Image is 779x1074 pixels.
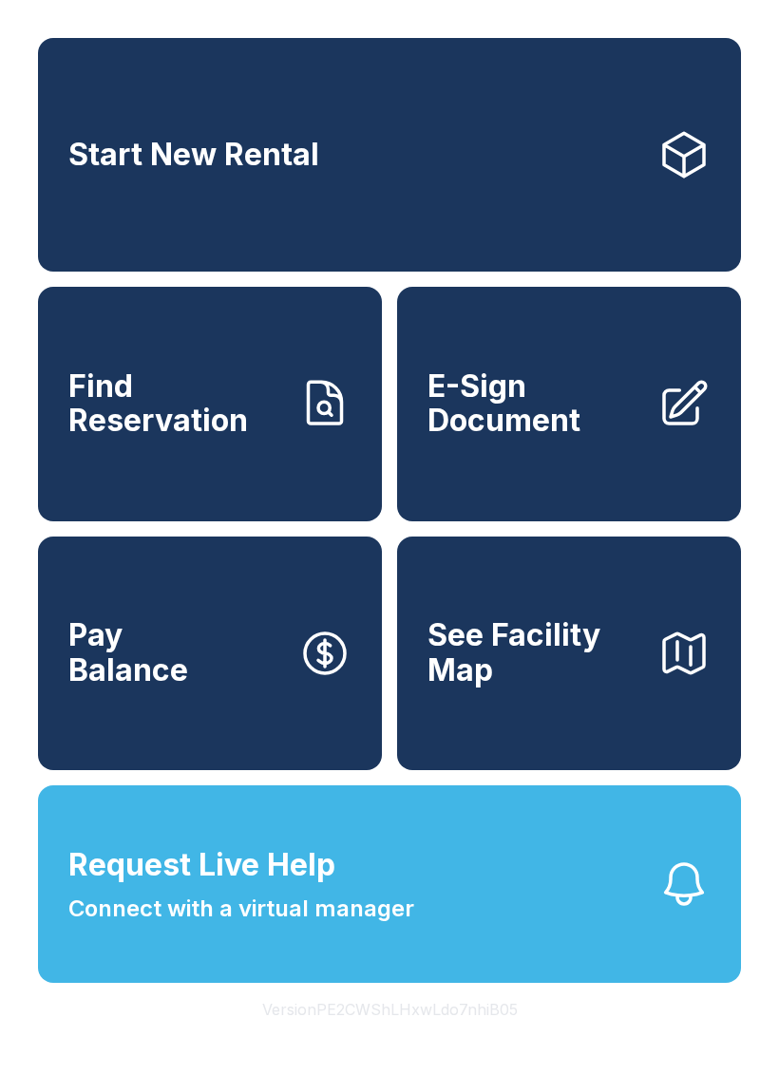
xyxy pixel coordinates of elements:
span: Request Live Help [68,842,335,888]
span: Start New Rental [68,138,319,173]
a: Start New Rental [38,38,741,272]
span: Connect with a virtual manager [68,892,414,926]
span: See Facility Map [427,618,642,688]
a: E-Sign Document [397,287,741,520]
span: Pay Balance [68,618,188,688]
a: PayBalance [38,537,382,770]
span: E-Sign Document [427,369,642,439]
button: VersionPE2CWShLHxwLdo7nhiB05 [247,983,533,1036]
span: Find Reservation [68,369,283,439]
a: Find Reservation [38,287,382,520]
button: See Facility Map [397,537,741,770]
button: Request Live HelpConnect with a virtual manager [38,785,741,983]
